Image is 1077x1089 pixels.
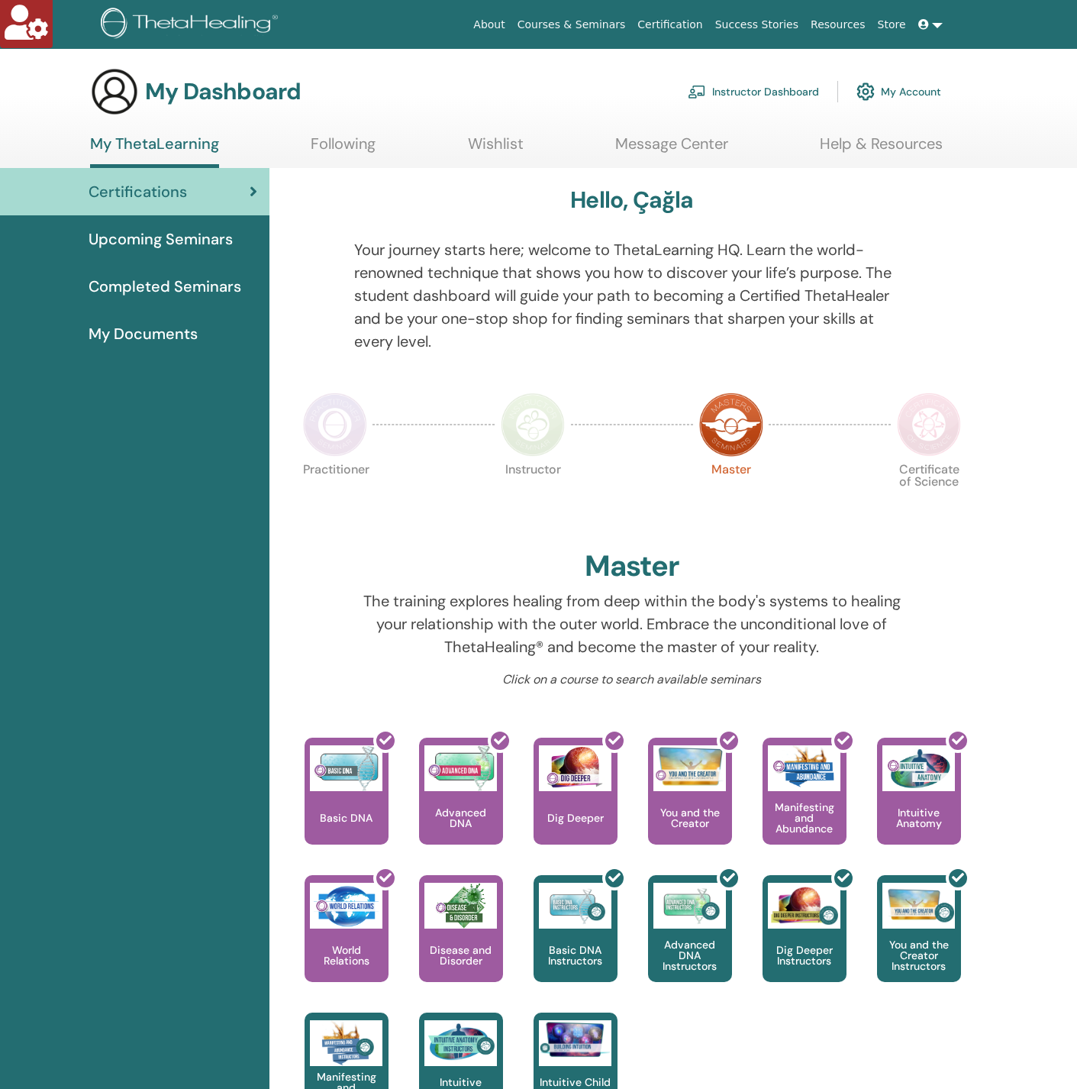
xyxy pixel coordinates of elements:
p: You and the Creator [648,807,732,829]
p: Click on a course to search available seminars [354,671,909,689]
a: Dig Deeper Dig Deeper [534,738,618,875]
p: Manifesting and Abundance [763,802,846,834]
img: Advanced DNA [424,745,497,791]
a: Basic DNA Basic DNA [305,738,389,875]
p: Intuitive Anatomy [877,807,961,829]
a: Certification [631,11,708,39]
p: World Relations [305,945,389,966]
p: Disease and Disorder [419,945,503,966]
span: Upcoming Seminars [89,228,233,250]
h3: Hello, Çağla [570,186,693,214]
a: Store [872,11,912,39]
a: Instructor Dashboard [688,75,819,108]
a: Wishlist [468,134,524,164]
img: generic-user-icon.jpg [90,67,139,116]
img: You and the Creator [653,745,726,787]
h2: Master [585,549,679,584]
span: My Documents [89,322,198,345]
p: The training explores healing from deep within the body's systems to healing your relationship wi... [354,590,909,658]
a: Manifesting and Abundance Manifesting and Abundance [763,738,846,875]
a: Advanced DNA Instructors Advanced DNA Instructors [648,875,732,1013]
p: Your journey starts here; welcome to ThetaLearning HQ. Learn the world-renowned technique that sh... [354,238,909,353]
p: Basic DNA Instructors [534,945,618,966]
p: Advanced DNA [419,807,503,829]
p: Advanced DNA Instructors [648,939,732,971]
img: Dig Deeper [539,745,611,791]
p: Certificate of Science [897,464,961,528]
a: Resources [805,11,872,39]
img: You and the Creator Instructors [882,883,955,929]
a: You and the Creator Instructors You and the Creator Instructors [877,875,961,1013]
a: Following [311,134,376,164]
a: Advanced DNA Advanced DNA [419,738,503,875]
img: Basic DNA Instructors [539,883,611,929]
img: Advanced DNA Instructors [653,883,726,929]
p: Master [699,464,763,528]
a: Intuitive Anatomy Intuitive Anatomy [877,738,961,875]
img: Intuitive Child In Me Instructors [539,1020,611,1058]
a: You and the Creator You and the Creator [648,738,732,875]
a: Dig Deeper Instructors Dig Deeper Instructors [763,875,846,1013]
span: Certifications [89,180,187,203]
a: My Account [856,75,941,108]
img: Manifesting and Abundance [768,745,840,791]
p: Instructor [501,464,565,528]
img: Practitioner [303,393,367,457]
p: Dig Deeper [541,813,610,823]
a: Success Stories [709,11,805,39]
p: You and the Creator Instructors [877,939,961,971]
img: Master [699,393,763,457]
p: Practitioner [303,464,367,528]
img: Dig Deeper Instructors [768,883,840,929]
a: World Relations World Relations [305,875,389,1013]
img: Intuitive Anatomy [882,745,955,791]
img: cog.svg [856,79,875,105]
img: chalkboard-teacher.svg [688,85,706,99]
img: World Relations [310,883,382,929]
img: Intuitive Anatomy Instructors [424,1020,497,1066]
a: My ThetaLearning [90,134,219,168]
img: Certificate of Science [897,393,961,457]
a: Basic DNA Instructors Basic DNA Instructors [534,875,618,1013]
img: Instructor [501,393,565,457]
a: Courses & Seminars [511,11,632,39]
a: About [467,11,511,39]
span: Completed Seminars [89,275,241,298]
img: Disease and Disorder [424,883,497,929]
img: logo.png [101,8,283,42]
a: Message Center [615,134,728,164]
p: Dig Deeper Instructors [763,945,846,966]
img: Basic DNA [310,745,382,791]
img: Manifesting and Abundance Instructors [310,1020,382,1066]
h3: My Dashboard [145,78,301,105]
a: Help & Resources [820,134,943,164]
a: Disease and Disorder Disease and Disorder [419,875,503,1013]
